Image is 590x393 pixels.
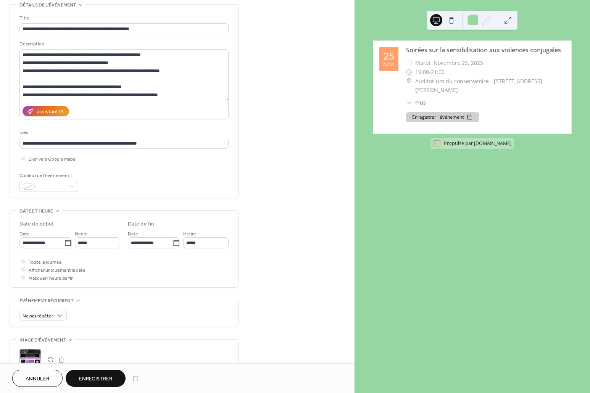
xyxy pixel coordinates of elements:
[474,140,511,147] a: [DOMAIN_NAME]
[19,220,54,228] div: Date de début
[406,77,412,86] div: ​
[406,68,412,77] div: ​
[431,68,445,77] span: 21:00
[384,51,394,61] div: 25
[183,230,196,238] span: Heure
[406,112,479,122] button: Enregistrer l'événement
[406,58,412,68] div: ​
[37,108,64,116] div: assistant IA
[415,58,483,68] span: mardi, novembre 25, 2025
[19,207,53,215] span: Date et heure
[19,14,227,22] div: Titre
[406,98,412,106] div: ​
[29,266,85,274] span: Afficher uniquement la date
[19,349,41,370] div: ;
[128,230,138,238] span: Date
[128,220,154,228] div: Date de fin
[406,45,565,55] div: Soirées sur la sensibilisation aux violences conjugales
[415,98,426,106] span: Plus
[19,172,77,180] div: Couleur de l'événement
[26,375,49,383] span: Annuler
[19,129,227,137] div: Lieu
[79,375,112,383] span: Enregistrer
[383,62,394,67] div: nov.
[19,1,76,9] span: Détails de l’événement
[29,274,74,282] span: Masquer l'heure de fin
[75,230,88,238] span: Heure
[415,77,565,95] span: Auditorium du conservatoire - [STREET_ADDRESS][PERSON_NAME]
[23,312,53,321] span: Ne pas répéter
[12,370,63,387] button: Annuler
[19,230,30,238] span: Date
[406,98,426,106] button: ​Plus
[429,68,431,77] span: -
[19,336,66,344] span: Image d’événement
[415,68,429,77] span: 19:00
[444,140,511,147] div: Propulsé par
[23,106,69,116] button: assistant IA
[29,155,75,163] span: Lien vers Google Maps
[66,370,126,387] button: Enregistrer
[29,258,62,266] span: Toute la journée
[19,40,227,48] div: Description
[19,297,74,305] span: Événement récurrent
